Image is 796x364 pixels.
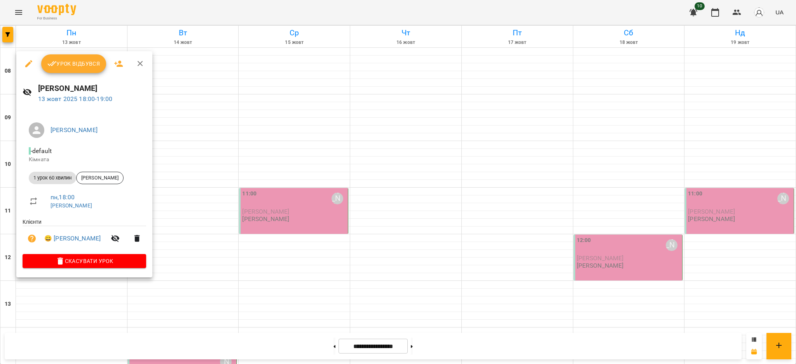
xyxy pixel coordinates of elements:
button: Скасувати Урок [23,254,146,268]
span: Урок відбувся [47,59,100,68]
p: Кімната [29,156,140,164]
ul: Клієнти [23,218,146,254]
h6: [PERSON_NAME] [38,82,147,94]
span: [PERSON_NAME] [77,174,123,181]
a: [PERSON_NAME] [51,126,98,134]
a: [PERSON_NAME] [51,202,92,209]
a: 13 жовт 2025 18:00-19:00 [38,95,113,103]
button: Візит ще не сплачено. Додати оплату? [23,229,41,248]
a: пн , 18:00 [51,193,75,201]
button: Урок відбувся [41,54,106,73]
span: Скасувати Урок [29,256,140,266]
span: - default [29,147,53,155]
span: 1 урок 60 хвилин [29,174,76,181]
a: 😀 [PERSON_NAME] [44,234,101,243]
div: [PERSON_NAME] [76,172,124,184]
